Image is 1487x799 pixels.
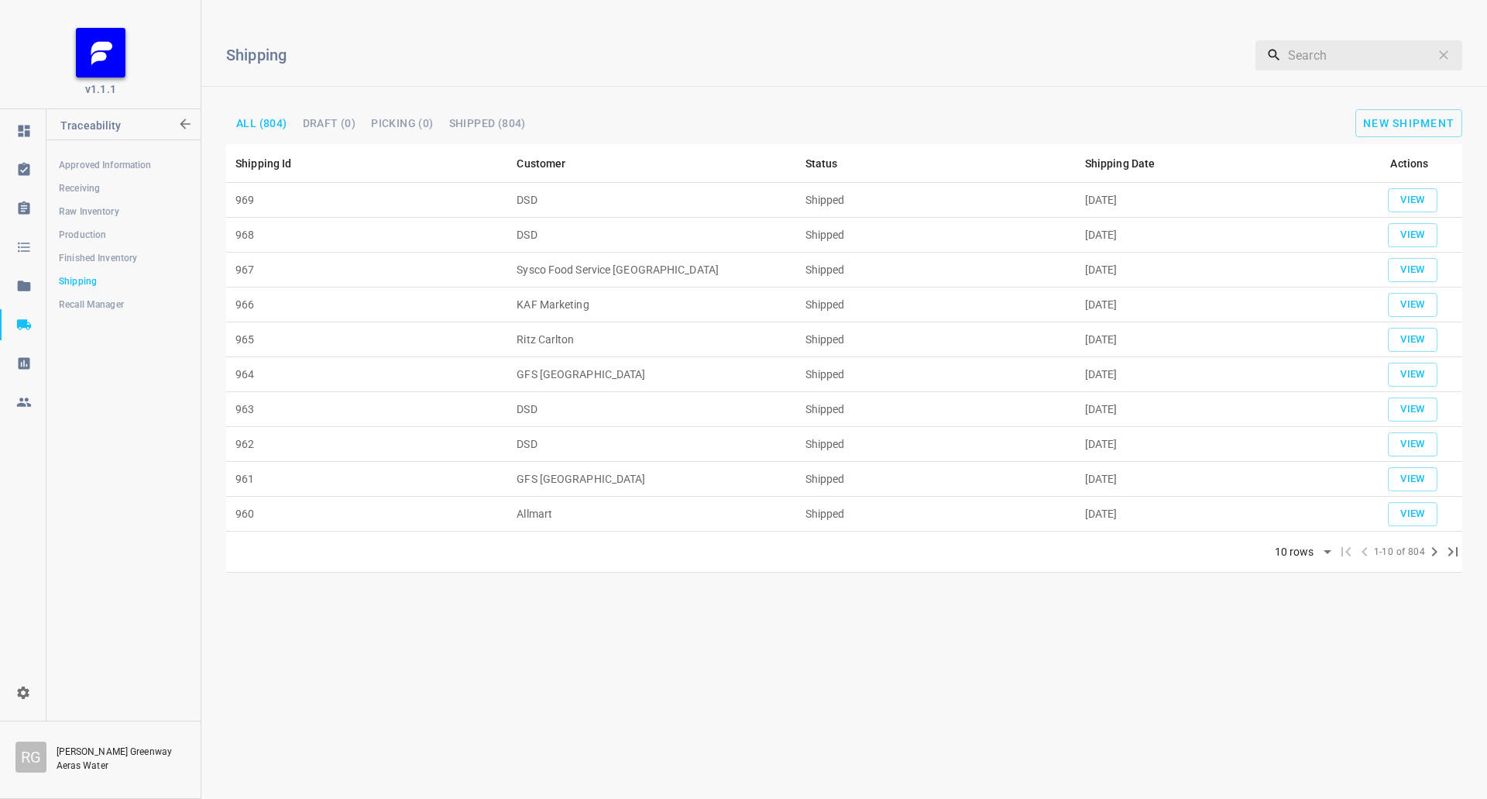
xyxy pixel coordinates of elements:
td: [DATE] [1076,288,1357,322]
td: [DATE] [1076,183,1357,218]
button: add [1388,293,1437,317]
td: DSD [507,392,795,427]
td: 967 [226,253,507,288]
button: add [1388,258,1437,282]
span: View [1396,470,1430,488]
button: Shipped (804) [443,113,532,133]
button: add [1388,467,1437,491]
td: Sysco Food Service [GEOGRAPHIC_DATA] [507,253,795,288]
p: Aeras Water [57,759,180,773]
td: Shipped [796,253,1076,288]
td: [DATE] [1076,218,1357,253]
span: Approved Information [59,157,187,173]
td: [DATE] [1076,322,1357,357]
a: Recall Manager [46,289,200,320]
button: add [1388,363,1437,387]
span: View [1396,436,1430,453]
a: Production [46,219,200,250]
button: add [1388,223,1437,247]
div: 10 rows [1271,546,1318,559]
a: Receiving [46,173,200,204]
button: add [1388,328,1437,352]
span: View [1396,401,1430,418]
a: Approved Information [46,150,200,181]
span: View [1396,366,1430,384]
span: First Page [1337,542,1355,561]
td: Shipped [796,462,1076,497]
svg: Search [1266,47,1282,63]
span: 1-10 of 804 [1374,545,1425,560]
td: DSD [507,427,795,462]
td: KAF Marketing [507,288,795,322]
td: Shipped [796,357,1076,392]
span: New Shipment [1363,117,1454,129]
button: Draft (0) [297,113,362,133]
div: R G [15,742,46,773]
span: v1.1.1 [85,81,116,97]
td: Shipped [796,322,1076,357]
span: All (804) [236,118,287,129]
td: 961 [226,462,507,497]
button: add [1388,502,1437,526]
span: Next Page [1425,542,1444,561]
td: 968 [226,218,507,253]
td: Shipped [796,392,1076,427]
td: 960 [226,497,507,532]
div: Customer [517,154,565,173]
td: 966 [226,288,507,322]
td: Shipped [796,288,1076,322]
button: add [1388,398,1437,422]
p: Traceability [60,109,176,146]
span: Shipped (804) [449,118,526,129]
td: GFS [GEOGRAPHIC_DATA] [507,462,795,497]
a: Raw Inventory [46,196,200,227]
td: 969 [226,183,507,218]
div: Shipping Date [1085,154,1156,173]
span: View [1396,331,1430,349]
button: All (804) [230,113,294,133]
button: add [1388,188,1437,212]
div: Status [805,154,838,173]
span: View [1396,296,1430,314]
div: 10 rows [1265,541,1337,564]
input: Search [1288,40,1430,71]
span: Customer [517,154,586,173]
td: DSD [507,218,795,253]
td: Allmart [507,497,795,532]
button: add [1388,432,1437,456]
span: Picking (0) [371,118,433,129]
span: Previous Page [1355,542,1374,561]
img: FB_Logo_Reversed_RGB_Icon.895fbf61.png [76,28,125,77]
td: Shipped [796,218,1076,253]
span: View [1396,261,1430,279]
span: Shipping Date [1085,154,1176,173]
td: 964 [226,357,507,392]
button: add [1355,109,1462,137]
span: Status [805,154,858,173]
span: View [1396,505,1430,523]
td: Shipped [796,497,1076,532]
div: Shipping Id [235,154,292,173]
td: [DATE] [1076,462,1357,497]
span: Last Page [1444,542,1462,561]
td: [DATE] [1076,357,1357,392]
a: Shipping [46,266,200,297]
td: Shipped [796,427,1076,462]
span: Shipping [59,274,187,289]
td: [DATE] [1076,253,1357,288]
td: 965 [226,322,507,357]
button: Picking (0) [365,113,439,133]
td: DSD [507,183,795,218]
span: View [1396,226,1430,244]
p: [PERSON_NAME] Greenway [57,745,185,759]
td: [DATE] [1076,497,1357,532]
td: GFS [GEOGRAPHIC_DATA] [507,357,795,392]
